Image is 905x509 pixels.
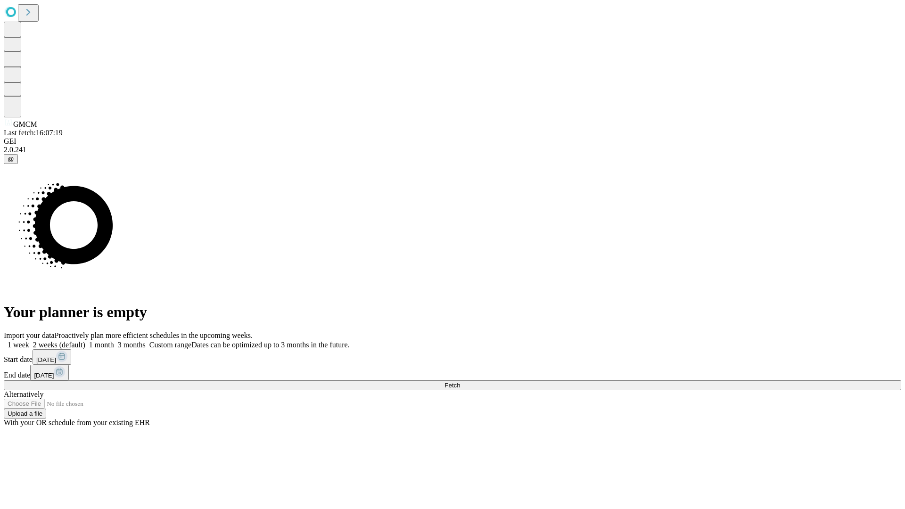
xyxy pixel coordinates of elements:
[4,331,55,339] span: Import your data
[13,120,37,128] span: GMCM
[4,349,901,365] div: Start date
[33,341,85,349] span: 2 weeks (default)
[4,380,901,390] button: Fetch
[4,137,901,146] div: GEI
[444,382,460,389] span: Fetch
[4,146,901,154] div: 2.0.241
[4,129,63,137] span: Last fetch: 16:07:19
[34,372,54,379] span: [DATE]
[4,154,18,164] button: @
[4,304,901,321] h1: Your planner is empty
[4,409,46,419] button: Upload a file
[4,419,150,427] span: With your OR schedule from your existing EHR
[8,341,29,349] span: 1 week
[4,390,43,398] span: Alternatively
[191,341,349,349] span: Dates can be optimized up to 3 months in the future.
[55,331,253,339] span: Proactively plan more efficient schedules in the upcoming weeks.
[8,156,14,163] span: @
[118,341,146,349] span: 3 months
[4,365,901,380] div: End date
[89,341,114,349] span: 1 month
[30,365,69,380] button: [DATE]
[36,356,56,363] span: [DATE]
[33,349,71,365] button: [DATE]
[149,341,191,349] span: Custom range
